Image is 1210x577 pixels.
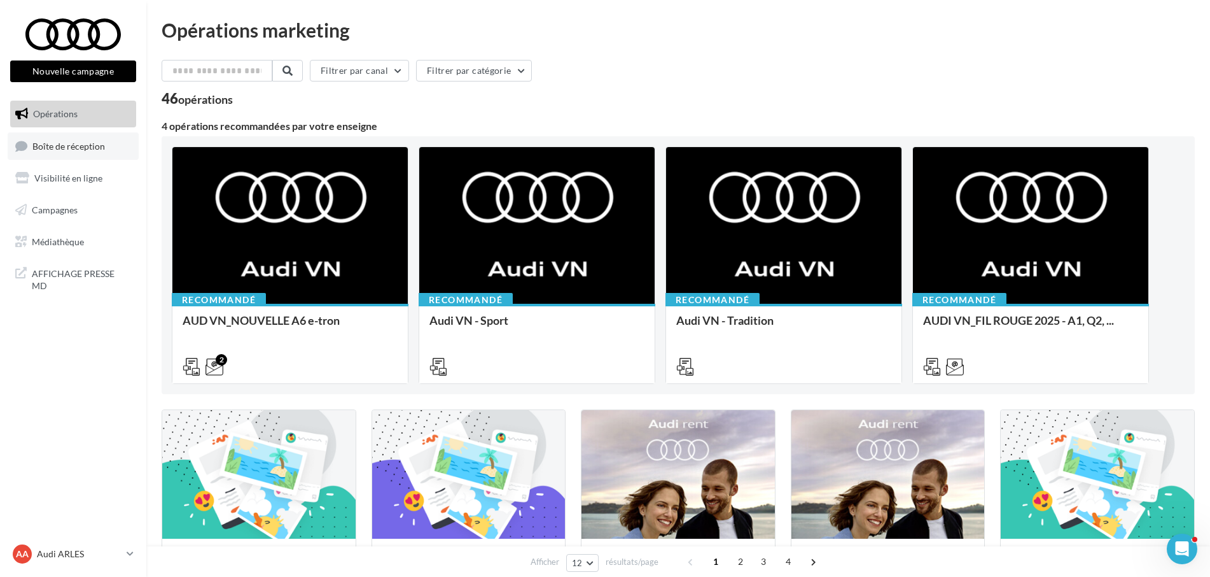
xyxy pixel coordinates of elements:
a: AFFICHAGE PRESSE MD [8,260,139,297]
div: 4 opérations recommandées par votre enseigne [162,121,1195,131]
div: Recommandé [172,293,266,307]
span: 4 [778,552,798,572]
span: 2 [730,552,751,572]
span: résultats/page [606,556,658,568]
div: Recommandé [419,293,513,307]
p: Audi ARLES [37,548,122,560]
span: 3 [753,552,774,572]
button: 12 [566,554,599,572]
a: Visibilité en ligne [8,165,139,192]
div: Recommandé [912,293,1006,307]
span: Médiathèque [32,236,84,246]
span: 1 [706,552,726,572]
button: Filtrer par canal [310,60,409,82]
span: Boîte de réception [32,140,105,151]
a: Boîte de réception [8,132,139,160]
span: AUDI VN_FIL ROUGE 2025 - A1, Q2, ... [923,313,1114,327]
span: Visibilité en ligne [34,173,102,183]
div: 46 [162,92,233,106]
span: Campagnes [32,204,78,215]
button: Nouvelle campagne [10,61,136,82]
span: AA [16,548,29,560]
span: Afficher [531,556,559,568]
a: Opérations [8,101,139,127]
span: Opérations [33,108,78,119]
div: opérations [178,94,233,105]
span: Audi VN - Tradition [676,313,774,327]
span: 12 [572,558,583,568]
span: AUD VN_NOUVELLE A6 e-tron [183,313,340,327]
a: Campagnes [8,197,139,224]
a: Médiathèque [8,229,139,255]
span: AFFICHAGE PRESSE MD [32,265,131,292]
div: Opérations marketing [162,20,1195,39]
div: Recommandé [665,293,760,307]
span: Audi VN - Sport [429,313,508,327]
iframe: Intercom live chat [1167,534,1197,564]
a: AA Audi ARLES [10,542,136,566]
button: Filtrer par catégorie [416,60,532,82]
div: 2 [216,354,227,366]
